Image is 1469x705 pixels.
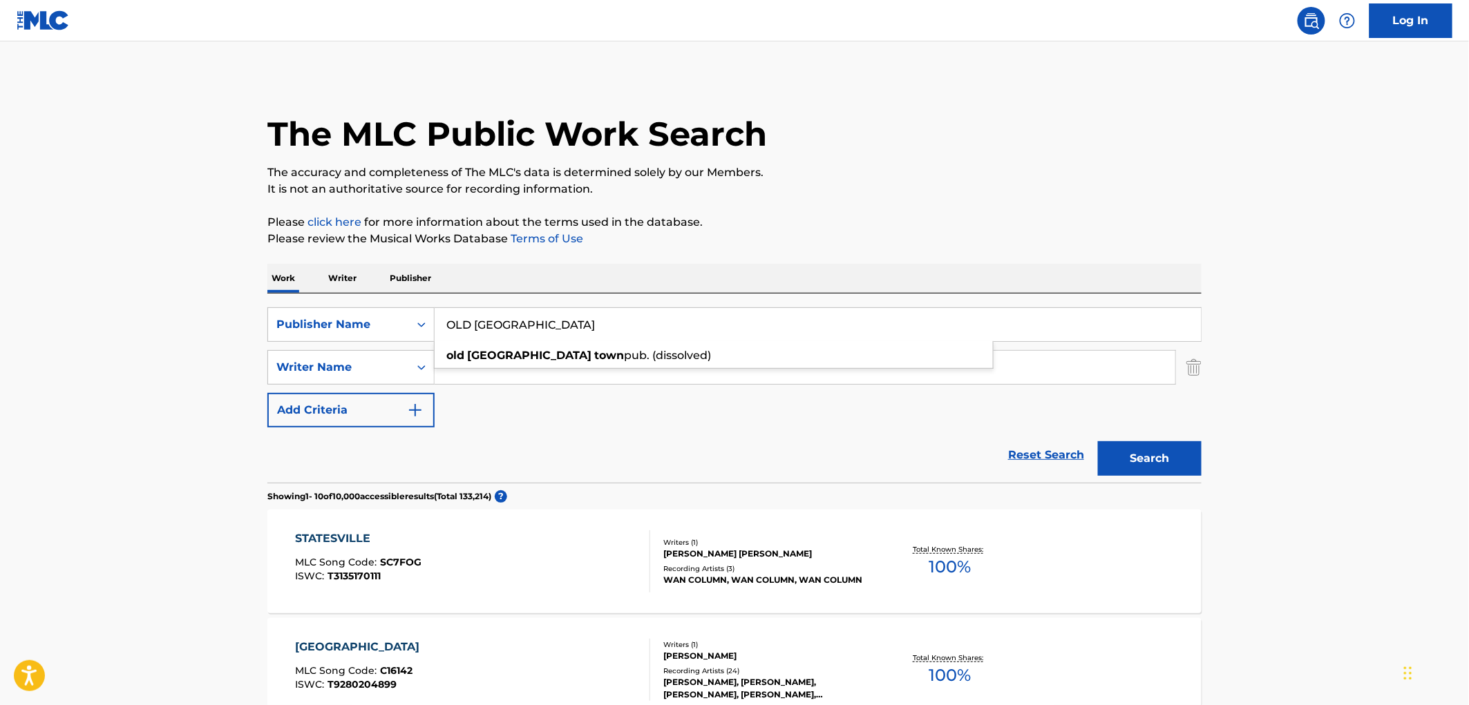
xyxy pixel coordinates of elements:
img: MLC Logo [17,10,70,30]
a: click here [307,215,361,229]
p: Total Known Shares: [913,653,987,663]
div: Writer Name [276,359,401,376]
div: Recording Artists ( 3 ) [663,563,872,574]
div: Writers ( 1 ) [663,537,872,548]
a: Terms of Use [508,232,583,245]
img: Delete Criterion [1186,350,1202,385]
button: Add Criteria [267,393,435,427]
a: STATESVILLEMLC Song Code:SC7FOGISWC:T3135170111Writers (1)[PERSON_NAME] [PERSON_NAME]Recording Ar... [267,510,1202,613]
div: [GEOGRAPHIC_DATA] [296,639,427,655]
span: ISWC : [296,570,328,582]
span: T3135170111 [328,570,381,582]
img: 9d2ae6d4665cec9f34b9.svg [407,402,424,418]
div: Help [1334,7,1361,35]
div: [PERSON_NAME] [PERSON_NAME] [663,548,872,560]
span: MLC Song Code : [296,664,381,677]
button: Search [1098,441,1202,476]
div: [PERSON_NAME] [663,650,872,662]
iframe: Chat Widget [1400,639,1469,705]
a: Public Search [1298,7,1325,35]
div: Writers ( 1 ) [663,639,872,650]
a: Reset Search [1001,440,1091,470]
strong: town [594,349,624,362]
span: ISWC : [296,678,328,690]
form: Search Form [267,307,1202,483]
span: 100 % [929,554,971,579]
span: C16142 [381,664,413,677]
div: WAN COLUMN, WAN COLUMN, WAN COLUMN [663,574,872,586]
p: It is not an authoritative source for recording information. [267,181,1202,197]
p: The accuracy and completeness of The MLC's data is determined solely by our Members. [267,164,1202,181]
p: Showing 1 - 10 of 10,000 accessible results (Total 133,214 ) [267,490,491,503]
span: MLC Song Code : [296,556,381,568]
div: STATESVILLE [296,530,422,547]
p: Writer [324,264,361,293]
img: search [1303,12,1320,29]
strong: [GEOGRAPHIC_DATA] [467,349,591,362]
div: Publisher Name [276,316,401,333]
span: ? [495,490,507,503]
h1: The MLC Public Work Search [267,113,767,155]
div: Drag [1404,653,1412,694]
span: pub. (dissolved) [624,349,711,362]
strong: old [446,349,464,362]
div: Recording Artists ( 24 ) [663,666,872,676]
img: help [1339,12,1356,29]
p: Publisher [386,264,435,293]
span: T9280204899 [328,678,397,690]
span: 100 % [929,663,971,688]
p: Work [267,264,299,293]
div: [PERSON_NAME], [PERSON_NAME], [PERSON_NAME], [PERSON_NAME], [PERSON_NAME] [663,676,872,701]
p: Please for more information about the terms used in the database. [267,214,1202,231]
p: Please review the Musical Works Database [267,231,1202,247]
a: Log In [1370,3,1452,38]
span: SC7FOG [381,556,422,568]
p: Total Known Shares: [913,544,987,554]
